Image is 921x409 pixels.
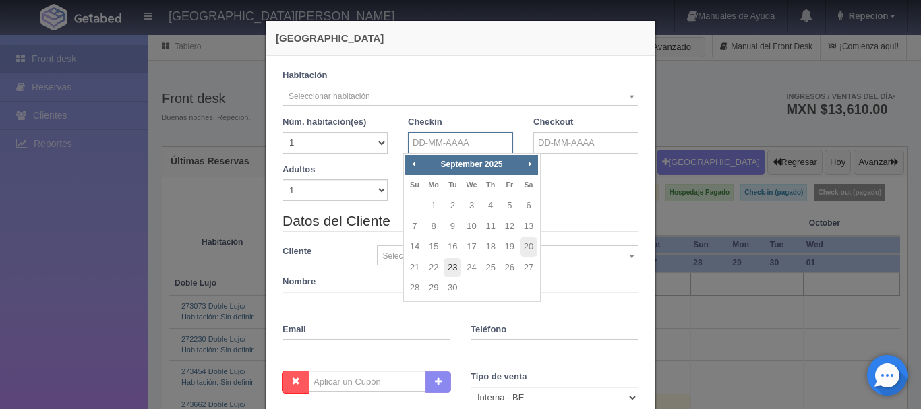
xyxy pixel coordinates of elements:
[520,196,537,216] a: 6
[283,323,306,336] label: Email
[520,237,537,257] a: 20
[425,278,442,298] a: 29
[444,278,461,298] a: 30
[444,237,461,257] a: 16
[444,196,461,216] a: 2
[283,276,316,288] label: Nombre
[463,196,480,216] a: 3
[408,116,442,129] label: Checkin
[501,217,518,237] a: 12
[482,196,500,216] a: 4
[524,158,535,169] span: Next
[463,258,480,278] a: 24
[425,196,442,216] a: 1
[485,160,503,169] span: 2025
[533,116,573,129] label: Checkout
[444,217,461,237] a: 9
[406,237,423,257] a: 14
[406,258,423,278] a: 21
[486,181,495,189] span: Thursday
[482,217,500,237] a: 11
[428,181,439,189] span: Monday
[440,160,482,169] span: September
[407,156,421,171] a: Prev
[501,258,518,278] a: 26
[471,371,527,383] label: Tipo de venta
[444,258,461,278] a: 23
[425,237,442,257] a: 15
[466,181,477,189] span: Wednesday
[289,86,620,106] span: Seleccionar habitación
[409,158,419,169] span: Prev
[283,211,638,232] legend: Datos del Cliente
[524,181,533,189] span: Saturday
[406,217,423,237] a: 7
[520,258,537,278] a: 27
[283,69,327,82] label: Habitación
[463,237,480,257] a: 17
[410,181,419,189] span: Sunday
[425,217,442,237] a: 8
[283,164,315,177] label: Adultos
[463,217,480,237] a: 10
[520,217,537,237] a: 13
[383,246,621,266] span: Seleccionar / Crear cliente
[377,245,639,265] a: Seleccionar / Crear cliente
[276,31,645,45] h4: [GEOGRAPHIC_DATA]
[501,196,518,216] a: 5
[523,156,537,171] a: Next
[408,132,513,154] input: DD-MM-AAAA
[272,245,367,258] label: Cliente
[482,237,500,257] a: 18
[533,132,638,154] input: DD-MM-AAAA
[425,258,442,278] a: 22
[482,258,500,278] a: 25
[506,181,513,189] span: Friday
[471,323,506,336] label: Teléfono
[283,116,366,129] label: Núm. habitación(es)
[309,371,426,392] input: Aplicar un Cupón
[448,181,456,189] span: Tuesday
[501,237,518,257] a: 19
[406,278,423,298] a: 28
[283,86,638,106] a: Seleccionar habitación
